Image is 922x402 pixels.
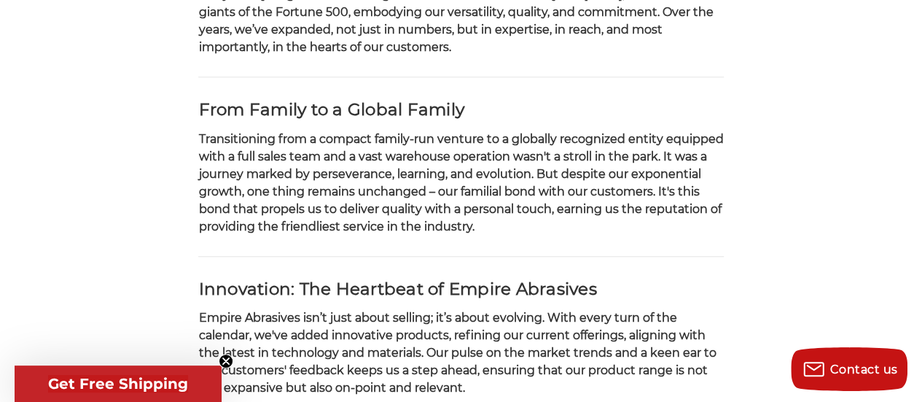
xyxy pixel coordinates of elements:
span: Get Free Shipping [48,375,188,393]
button: Close teaser [219,354,233,368]
span: Transitioning from a compact family-run venture to a globally recognized entity equipped with a f... [198,132,723,233]
span: Empire Abrasives isn’t just about selling; it’s about evolving. With every turn of the calendar, ... [198,311,716,395]
strong: From Family to a Global Family [198,99,464,120]
div: Get Free ShippingClose teaser [15,366,222,402]
span: Contact us [830,363,898,376]
strong: Innovation: The Heartbeat of Empire Abrasives [198,279,596,299]
button: Contact us [791,347,907,391]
